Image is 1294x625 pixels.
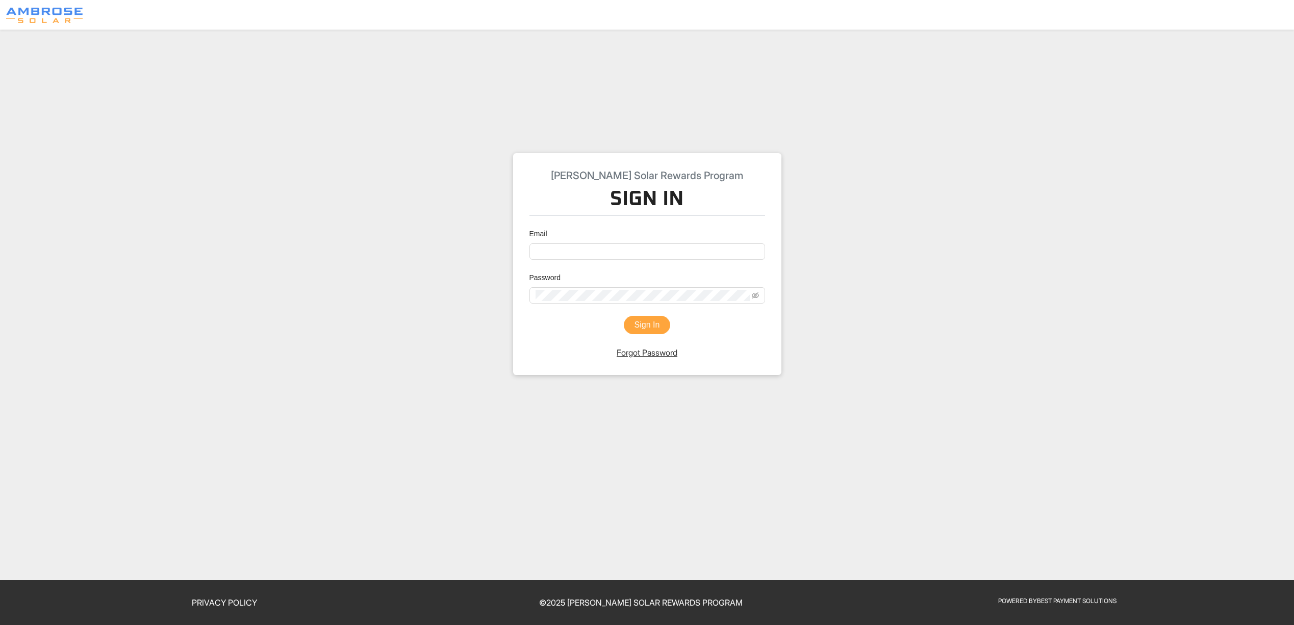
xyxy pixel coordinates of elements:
[529,187,765,216] h3: Sign In
[529,228,554,239] label: Email
[752,292,759,299] span: eye-invisible
[529,169,765,182] h5: [PERSON_NAME] Solar Rewards Program
[536,290,750,301] input: Password
[192,597,257,608] a: Privacy Policy
[6,8,83,23] img: Program logo
[617,347,677,358] a: Forgot Password
[998,597,1117,605] a: Powered ByBest Payment Solutions
[529,272,568,283] label: Password
[529,243,765,260] input: Email
[439,596,843,609] p: © 2025 [PERSON_NAME] Solar Rewards Program
[624,316,671,334] button: Sign In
